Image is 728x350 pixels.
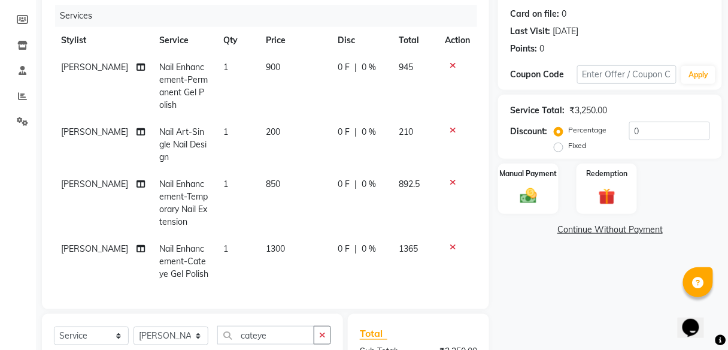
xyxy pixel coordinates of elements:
span: 0 F [338,178,350,191]
span: 0 F [338,126,350,138]
label: Percentage [568,125,606,135]
span: 0 % [362,61,376,74]
span: 210 [399,126,413,137]
span: 945 [399,62,413,73]
div: 0 [539,43,544,55]
span: Nail Enhancement-Temporary Nail Extension [159,179,208,227]
span: 0 % [362,243,376,255]
div: Points: [510,43,537,55]
span: Nail Art-Single Nail Design [159,126,207,162]
div: ₹3,250.00 [569,104,607,117]
div: Service Total: [510,104,565,117]
span: 850 [266,179,280,189]
span: 1300 [266,243,285,254]
span: [PERSON_NAME] [61,243,128,254]
span: 0 % [362,178,376,191]
span: | [354,126,357,138]
label: Manual Payment [500,168,557,179]
label: Fixed [568,140,586,151]
img: _cash.svg [515,186,542,206]
div: [DATE] [553,25,578,38]
div: Last Visit: [510,25,550,38]
button: Apply [681,66,715,84]
label: Redemption [586,168,627,179]
th: Qty [216,27,259,54]
span: | [354,61,357,74]
th: Service [152,27,216,54]
span: [PERSON_NAME] [61,126,128,137]
span: [PERSON_NAME] [61,62,128,73]
input: Search or Scan [217,326,314,345]
span: 0 % [362,126,376,138]
iframe: chat widget [678,302,716,338]
span: | [354,243,357,255]
div: 0 [562,8,566,20]
div: Discount: [510,125,547,138]
span: 1 [223,243,228,254]
img: _gift.svg [593,186,621,207]
th: Disc [330,27,392,54]
span: 1 [223,126,228,137]
span: 1 [223,62,228,73]
div: Services [55,5,486,27]
span: 1365 [399,243,418,254]
th: Price [259,27,330,54]
div: Card on file: [510,8,559,20]
input: Enter Offer / Coupon Code [577,65,677,84]
span: Nail Enhancement-Cateye Gel Polish [159,243,208,279]
span: | [354,178,357,191]
a: Continue Without Payment [500,224,720,236]
th: Total [392,27,438,54]
span: 200 [266,126,280,137]
span: Nail Enhancement-Permanent Gel Polish [159,62,208,110]
span: 0 F [338,61,350,74]
span: Total [360,327,387,340]
span: 1 [223,179,228,189]
span: 0 F [338,243,350,255]
span: 900 [266,62,280,73]
th: Stylist [54,27,152,54]
div: Coupon Code [510,68,577,81]
span: [PERSON_NAME] [61,179,128,189]
span: 892.5 [399,179,420,189]
th: Action [438,27,477,54]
